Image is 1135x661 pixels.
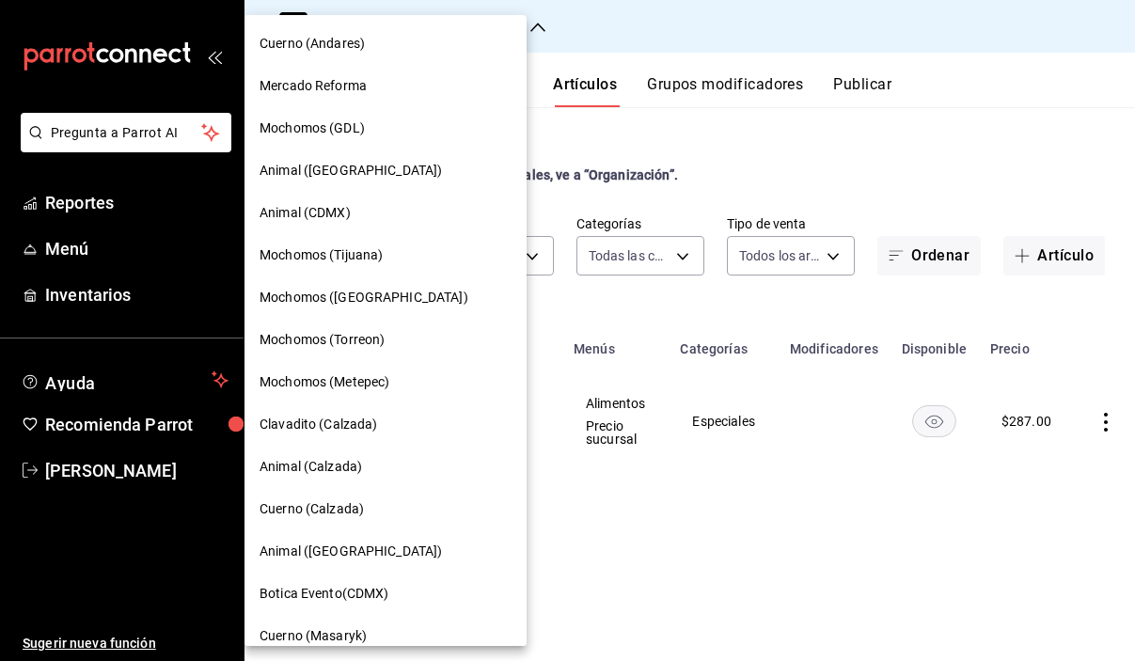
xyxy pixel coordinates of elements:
[244,361,527,403] div: Mochomos (Metepec)
[260,245,383,265] span: Mochomos (Tijuana)
[244,573,527,615] div: Botica Evento(CDMX)
[244,234,527,276] div: Mochomos (Tijuana)
[244,107,527,150] div: Mochomos (GDL)
[244,319,527,361] div: Mochomos (Torreon)
[244,192,527,234] div: Animal (CDMX)
[260,372,389,392] span: Mochomos (Metepec)
[260,76,367,96] span: Mercado Reforma
[260,203,351,223] span: Animal (CDMX)
[244,150,527,192] div: Animal ([GEOGRAPHIC_DATA])
[260,457,362,477] span: Animal (Calzada)
[244,65,527,107] div: Mercado Reforma
[260,161,442,181] span: Animal ([GEOGRAPHIC_DATA])
[260,626,367,646] span: Cuerno (Masaryk)
[260,34,365,54] span: Cuerno (Andares)
[244,446,527,488] div: Animal (Calzada)
[244,615,527,657] div: Cuerno (Masaryk)
[244,530,527,573] div: Animal ([GEOGRAPHIC_DATA])
[260,330,385,350] span: Mochomos (Torreon)
[244,488,527,530] div: Cuerno (Calzada)
[244,23,527,65] div: Cuerno (Andares)
[244,403,527,446] div: Clavadito (Calzada)
[260,499,364,519] span: Cuerno (Calzada)
[260,584,389,604] span: Botica Evento(CDMX)
[260,415,378,434] span: Clavadito (Calzada)
[260,118,365,138] span: Mochomos (GDL)
[244,276,527,319] div: Mochomos ([GEOGRAPHIC_DATA])
[260,542,442,561] span: Animal ([GEOGRAPHIC_DATA])
[260,288,468,307] span: Mochomos ([GEOGRAPHIC_DATA])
